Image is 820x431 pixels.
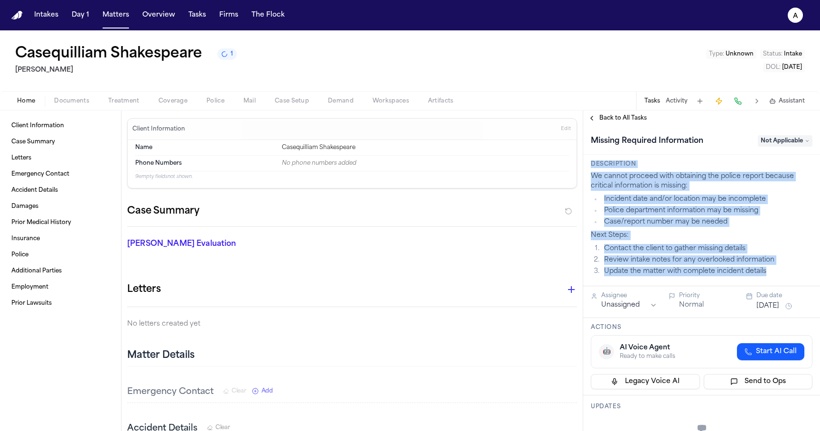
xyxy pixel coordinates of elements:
[769,97,805,105] button: Assistant
[601,255,812,265] li: Review intake notes for any overlooked information
[185,7,210,24] button: Tasks
[756,292,812,300] div: Due date
[223,387,246,395] button: Clear Emergency Contact
[231,50,233,58] span: 1
[558,122,574,137] button: Edit
[130,125,187,133] h3: Client Information
[783,300,794,312] button: Snooze task
[11,11,23,20] img: Finch Logo
[620,353,675,360] div: Ready to make calls
[232,387,246,395] span: Clear
[766,65,781,70] span: DOL :
[8,134,113,150] a: Case Summary
[215,7,242,24] button: Firms
[8,183,113,198] a: Accident Details
[601,206,812,215] li: Police department information may be missing
[704,374,813,389] button: Send to Ops
[591,231,812,240] p: Next Steps:
[784,51,802,57] span: Intake
[8,150,113,166] a: Letters
[601,244,812,253] li: Contact the client to gather missing details
[679,300,704,310] button: Normal
[135,144,276,151] dt: Name
[99,7,133,24] button: Matters
[127,319,577,330] p: No letters created yet
[601,292,657,300] div: Assignee
[127,204,199,219] h2: Case Summary
[731,94,745,108] button: Make a Call
[108,97,140,105] span: Treatment
[127,349,195,362] h2: Matter Details
[11,11,23,20] a: Home
[8,231,113,246] a: Insurance
[15,65,237,76] h2: [PERSON_NAME]
[591,374,700,389] button: Legacy Voice AI
[726,51,754,57] span: Unknown
[760,49,805,59] button: Edit Status: Intake
[8,280,113,295] a: Employment
[756,301,779,311] button: [DATE]
[583,114,652,122] button: Back to All Tasks
[282,159,569,167] div: No phone numbers added
[206,97,224,105] span: Police
[243,97,256,105] span: Mail
[679,292,735,300] div: Priority
[17,97,35,105] span: Home
[261,387,273,395] span: Add
[591,160,812,168] h3: Description
[127,385,214,399] h3: Emergency Contact
[756,347,797,356] span: Start AI Call
[591,403,812,411] h3: Updates
[54,97,89,105] span: Documents
[15,46,202,63] button: Edit matter name
[252,387,273,395] button: Add New
[599,114,647,122] span: Back to All Tasks
[8,118,113,133] a: Client Information
[706,49,756,59] button: Edit Type: Unknown
[30,7,62,24] button: Intakes
[591,172,812,191] p: We cannot proceed with obtaining the police report because critical information is missing:
[8,263,113,279] a: Additional Parties
[135,159,182,167] span: Phone Numbers
[8,296,113,311] a: Prior Lawsuits
[620,343,675,353] div: AI Voice Agent
[135,173,569,180] p: 9 empty fields not shown.
[127,282,161,297] h1: Letters
[779,97,805,105] span: Assistant
[428,97,454,105] span: Artifacts
[601,195,812,204] li: Incident date and/or location may be incomplete
[763,63,805,72] button: Edit DOL: 2025-08-20
[15,46,202,63] h1: Casequilliam Shakespeare
[693,94,707,108] button: Add Task
[139,7,179,24] button: Overview
[8,167,113,182] a: Emergency Contact
[758,135,812,147] span: Not Applicable
[666,97,688,105] button: Activity
[373,97,409,105] span: Workspaces
[8,247,113,262] a: Police
[127,238,270,250] p: [PERSON_NAME] Evaluation
[603,347,611,356] span: 🤖
[275,97,309,105] span: Case Setup
[737,343,804,360] button: Start AI Call
[644,97,660,105] button: Tasks
[158,97,187,105] span: Coverage
[587,133,707,149] h1: Missing Required Information
[8,199,113,214] a: Damages
[68,7,93,24] button: Day 1
[709,51,724,57] span: Type :
[763,51,783,57] span: Status :
[601,217,812,227] li: Case/report number may be needed
[248,7,289,24] button: The Flock
[782,65,802,70] span: [DATE]
[328,97,354,105] span: Demand
[8,215,113,230] a: Prior Medical History
[561,126,571,132] span: Edit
